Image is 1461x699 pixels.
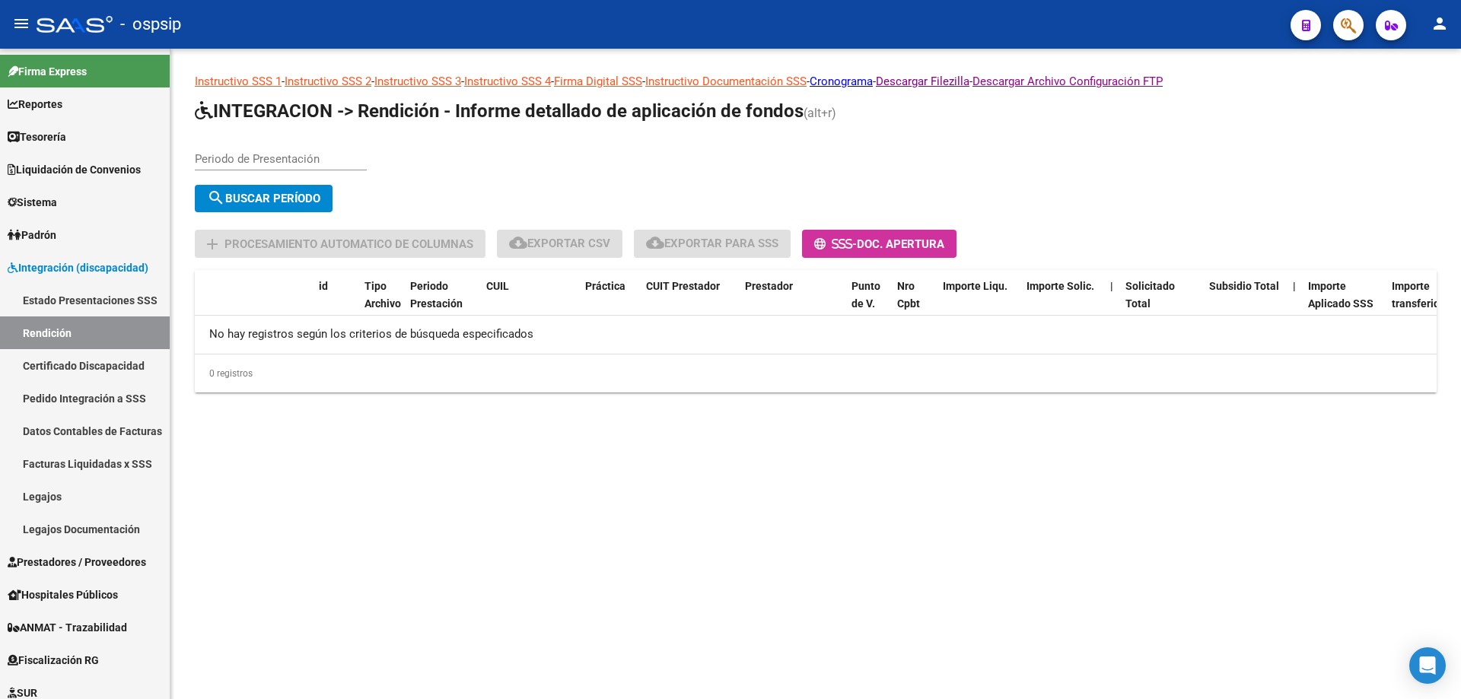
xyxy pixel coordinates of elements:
[851,280,880,310] span: Punto de V.
[404,270,480,337] datatable-header-cell: Periodo Prestación
[1203,270,1287,337] datatable-header-cell: Subsidio Total
[12,14,30,33] mat-icon: menu
[374,75,461,88] a: Instructivo SSS 3
[857,237,944,251] span: Doc. Apertura
[1027,280,1094,292] span: Importe Solic.
[1020,270,1104,337] datatable-header-cell: Importe Solic.
[8,194,57,211] span: Sistema
[579,270,640,337] datatable-header-cell: Práctica
[509,234,527,252] mat-icon: cloud_download
[1125,280,1175,310] span: Solicitado Total
[646,234,664,252] mat-icon: cloud_download
[480,270,579,337] datatable-header-cell: CUIL
[486,280,509,292] span: CUIL
[554,75,642,88] a: Firma Digital SSS
[8,259,148,276] span: Integración (discapacidad)
[8,161,141,178] span: Liquidación de Convenios
[897,280,920,310] span: Nro Cpbt
[745,280,793,292] span: Prestador
[358,270,404,337] datatable-header-cell: Tipo Archivo
[634,230,791,258] button: Exportar para SSS
[845,270,891,337] datatable-header-cell: Punto de V.
[8,586,118,603] span: Hospitales Públicos
[8,227,56,243] span: Padrón
[195,100,804,122] span: INTEGRACION -> Rendición - Informe detallado de aplicación de fondos
[1104,270,1119,337] datatable-header-cell: |
[285,75,371,88] a: Instructivo SSS 2
[1302,270,1386,337] datatable-header-cell: Importe Aplicado SSS
[8,96,62,113] span: Reportes
[497,230,622,258] button: Exportar CSV
[1209,280,1279,292] span: Subsidio Total
[8,554,146,570] span: Prestadores / Proveedores
[313,270,358,337] datatable-header-cell: id
[640,270,739,337] datatable-header-cell: CUIT Prestador
[8,619,127,636] span: ANMAT - Trazabilidad
[802,230,956,258] button: -Doc. Apertura
[1293,280,1296,292] span: |
[937,270,1020,337] datatable-header-cell: Importe Liqu.
[645,75,807,88] a: Instructivo Documentación SSS
[509,237,610,250] span: Exportar CSV
[646,280,720,292] span: CUIT Prestador
[8,129,66,145] span: Tesorería
[410,280,463,310] span: Periodo Prestación
[943,280,1007,292] span: Importe Liqu.
[224,237,473,251] span: Procesamiento automatico de columnas
[585,280,625,292] span: Práctica
[195,316,1437,354] div: No hay registros según los criterios de búsqueda especificados
[1110,280,1113,292] span: |
[1308,280,1373,310] span: Importe Aplicado SSS
[195,75,282,88] a: Instructivo SSS 1
[203,235,221,253] mat-icon: add
[1409,647,1446,684] div: Open Intercom Messenger
[1392,280,1446,310] span: Importe transferido
[876,75,969,88] a: Descargar Filezilla
[814,237,857,251] span: -
[1431,14,1449,33] mat-icon: person
[195,185,333,212] button: Buscar Período
[464,75,551,88] a: Instructivo SSS 4
[120,8,181,41] span: - ospsip
[646,237,778,250] span: Exportar para SSS
[364,280,401,310] span: Tipo Archivo
[891,270,937,337] datatable-header-cell: Nro Cpbt
[810,75,873,88] a: Cronograma
[195,73,1437,90] p: - - - - - - - -
[739,270,845,337] datatable-header-cell: Prestador
[8,652,99,669] span: Fiscalización RG
[804,106,836,120] span: (alt+r)
[8,63,87,80] span: Firma Express
[207,189,225,207] mat-icon: search
[207,192,320,205] span: Buscar Período
[1287,270,1302,337] datatable-header-cell: |
[1119,270,1203,337] datatable-header-cell: Solicitado Total
[319,280,328,292] span: id
[972,75,1163,88] a: Descargar Archivo Configuración FTP
[195,354,1437,392] div: 0 registros
[195,230,485,258] button: Procesamiento automatico de columnas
